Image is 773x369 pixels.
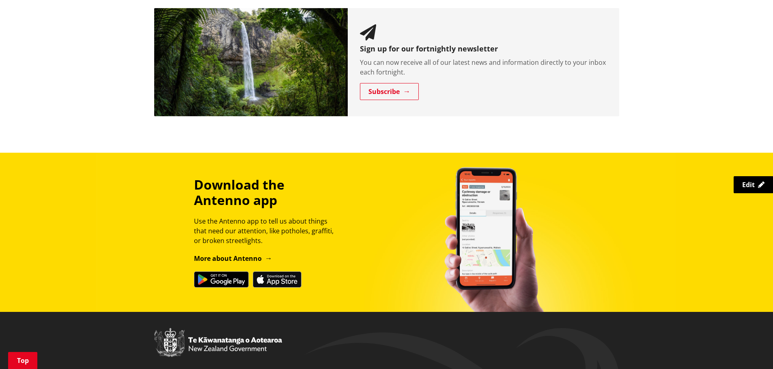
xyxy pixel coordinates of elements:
[736,335,765,364] iframe: Messenger Launcher
[194,254,272,263] a: More about Antenno
[734,176,773,193] a: Edit
[194,216,341,245] p: Use the Antenno app to tell us about things that need our attention, like potholes, graffiti, or ...
[360,45,607,53] h3: Sign up for our fortnightly newsletter
[742,180,755,189] span: Edit
[360,83,419,100] a: Subscribe
[154,8,348,116] img: Newsletter banner
[194,271,249,288] img: Get it on Google Play
[360,58,607,77] p: You can now receive all of our latest news and information directly to your inbox each fortnight.
[194,177,341,208] h3: Download the Antenno app
[253,271,301,288] img: Download on the App Store
[8,352,37,369] a: Top
[154,346,282,354] a: New Zealand Government
[154,328,282,357] img: New Zealand Government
